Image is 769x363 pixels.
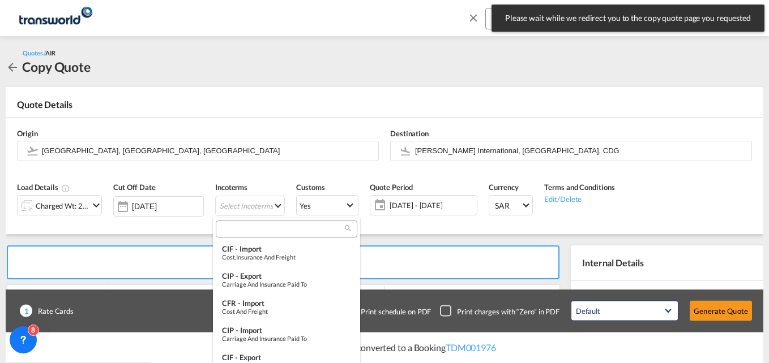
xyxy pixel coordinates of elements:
div: CIP - import [222,326,351,335]
div: CIP - export [222,271,351,280]
div: Carriage and Insurance Paid to [222,335,351,342]
div: CFR - import [222,299,351,308]
md-icon: icon-magnify [344,224,352,232]
div: Cost,Insurance and Freight [222,253,351,261]
span: Please wait while we redirect you to the copy quote page you requested [502,12,754,24]
div: CIF - import [222,244,351,253]
div: CIF - export [222,353,351,362]
div: Cost and Freight [222,308,351,315]
div: Carriage and Insurance Paid to [222,280,351,288]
